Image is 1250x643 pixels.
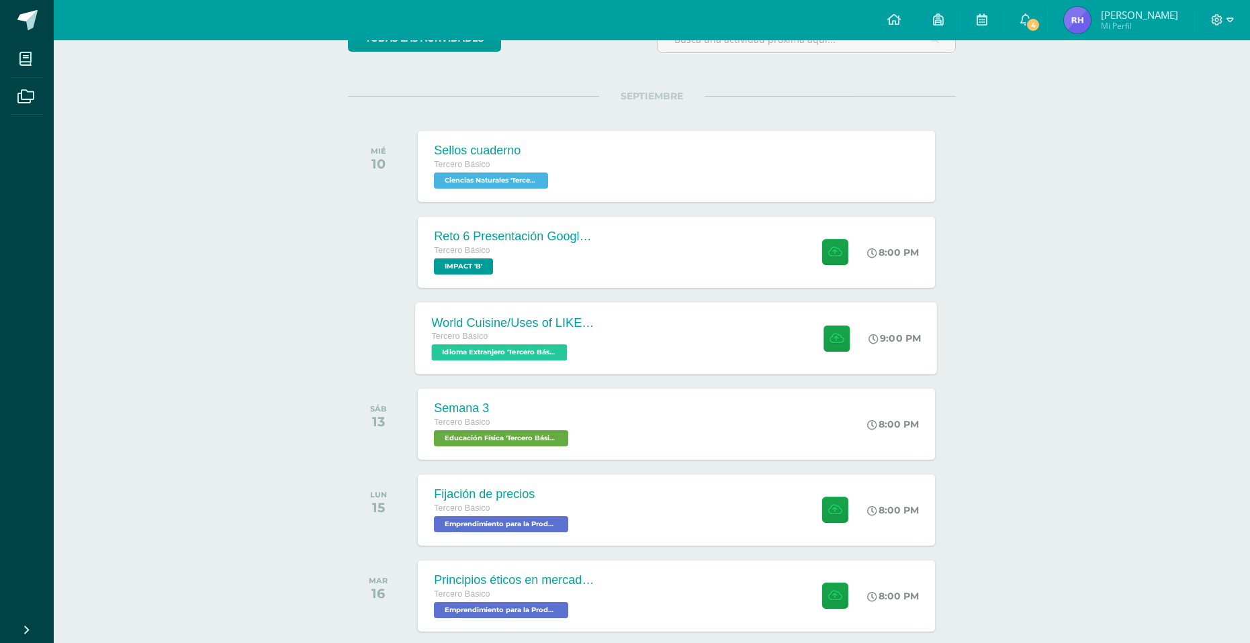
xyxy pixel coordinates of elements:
div: Principios éticos en mercadotecnia y publicidad [434,573,595,587]
div: LUN [370,490,387,499]
span: [PERSON_NAME] [1101,8,1178,21]
span: Mi Perfil [1101,20,1178,32]
div: 10 [371,156,386,172]
span: Tercero Básico [434,160,490,169]
div: MIÉ [371,146,386,156]
div: Fijación de precios [434,487,572,501]
div: Semana 3 [434,401,572,415]
div: 9:00 PM [869,332,922,344]
span: Tercero Básico [434,503,490,513]
span: Emprendimiento para la Productividad 'Tercero Básico B' [434,602,568,618]
div: 15 [370,499,387,515]
div: 16 [369,585,388,601]
span: Ciencias Naturales 'Tercero Básico B' [434,172,548,189]
span: Emprendimiento para la Productividad 'Tercero Básico B' [434,516,568,532]
span: 4 [1026,17,1040,32]
span: Tercero Básico [434,417,490,427]
div: 13 [370,413,387,430]
div: SÁB [370,404,387,413]
div: MAR [369,576,388,585]
span: Educación Física 'Tercero Básico B' [434,430,568,446]
img: e1c7cf6c0195cc103d81c689ad3ad45d.png [1064,7,1091,34]
span: Tercero Básico [434,246,490,255]
div: World Cuisine/Uses of LIKE week 5 [432,315,594,330]
span: IMPACT 'B' [434,258,493,275]
span: Tercero Básico [432,332,488,341]
div: Sellos cuaderno [434,144,551,158]
div: 8:00 PM [867,246,919,258]
div: Reto 6 Presentación Google Slides Clase 3 y 4 [434,230,595,244]
div: 8:00 PM [867,418,919,430]
span: Tercero Básico [434,589,490,599]
div: 8:00 PM [867,504,919,516]
div: 8:00 PM [867,590,919,602]
span: Idioma Extranjero 'Tercero Básico B' [432,344,568,360]
span: SEPTIEMBRE [599,90,705,102]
